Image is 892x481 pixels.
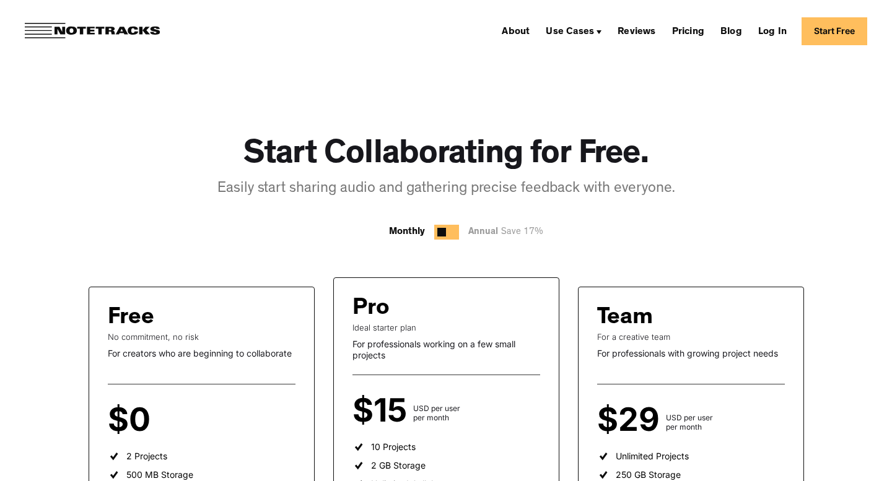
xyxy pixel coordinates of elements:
a: About [497,21,535,41]
div: Unlimited Projects [616,451,689,462]
div: per user per month [157,413,193,431]
div: Monthly [389,225,425,240]
div: For a creative team [597,332,785,342]
div: 2 Projects [126,451,167,462]
div: USD per user per month [666,413,713,431]
a: Blog [715,21,747,41]
a: Log In [753,21,792,41]
div: Team [597,306,653,332]
span: Save 17% [498,228,543,237]
a: Start Free [802,17,867,45]
div: 10 Projects [371,441,416,453]
div: For creators who are beginning to collaborate [108,348,295,359]
div: No commitment, no risk [108,332,295,342]
div: Use Cases [546,27,594,37]
div: Use Cases [541,21,606,41]
a: Pricing [667,21,709,41]
div: Easily start sharing audio and gathering precise feedback with everyone. [217,179,675,200]
h1: Start Collaborating for Free. [243,136,649,176]
div: 500 MB Storage [126,469,193,480]
div: Pro [352,297,390,323]
div: 250 GB Storage [616,469,681,480]
a: Reviews [613,21,660,41]
div: For professionals with growing project needs [597,348,785,359]
div: $0 [108,409,157,431]
div: USD per user per month [413,404,460,422]
div: $15 [352,400,413,422]
div: Ideal starter plan [352,323,540,332]
div: $29 [597,409,666,431]
div: 2 GB Storage [371,460,426,471]
div: Annual [468,225,549,240]
div: Free [108,306,154,332]
div: For professionals working on a few small projects [352,339,540,360]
